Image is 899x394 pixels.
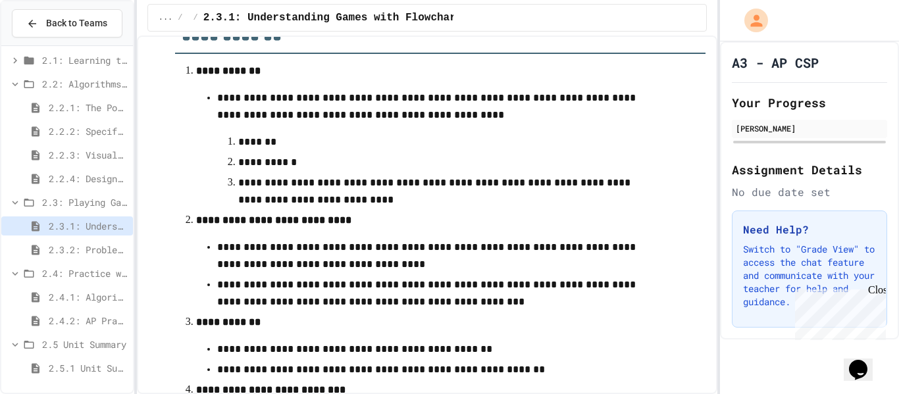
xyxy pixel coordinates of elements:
span: 2.5.1 Unit Summary [49,361,128,375]
span: 2.2: Algorithms - from Pseudocode to Flowcharts [42,77,128,91]
span: 2.2.4: Designing Flowcharts [49,172,128,185]
span: 2.4: Practice with Algorithms [42,266,128,280]
h2: Your Progress [732,93,887,112]
span: 2.3.1: Understanding Games with Flowcharts [203,10,469,26]
div: Chat with us now!Close [5,5,91,84]
span: 2.2.1: The Power of Algorithms [49,101,128,114]
span: 2.2.2: Specifying Ideas with Pseudocode [49,124,128,138]
div: No due date set [732,184,887,200]
span: / [178,12,182,23]
h1: A3 - AP CSP [732,53,819,72]
span: 2.1: Learning to Solve Hard Problems [42,53,128,67]
span: / [193,12,198,23]
span: 2.2.3: Visualizing Logic with Flowcharts [49,148,128,162]
span: 2.5 Unit Summary [42,337,128,351]
div: [PERSON_NAME] [736,122,883,134]
span: 2.3: Playing Games [42,195,128,209]
span: 2.3.1: Understanding Games with Flowcharts [49,219,128,233]
iframe: chat widget [790,284,886,340]
span: 2.3.2: Problem Solving Reflection [49,243,128,257]
span: Back to Teams [46,16,107,30]
div: My Account [731,5,771,36]
h2: Assignment Details [732,160,887,179]
span: 2.4.2: AP Practice Questions [49,314,128,328]
p: Switch to "Grade View" to access the chat feature and communicate with your teacher for help and ... [743,243,876,308]
h3: Need Help? [743,222,876,237]
button: Back to Teams [12,9,122,37]
span: 2.4.1: Algorithm Practice Exercises [49,290,128,304]
iframe: chat widget [844,341,886,381]
span: ... [159,12,173,23]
